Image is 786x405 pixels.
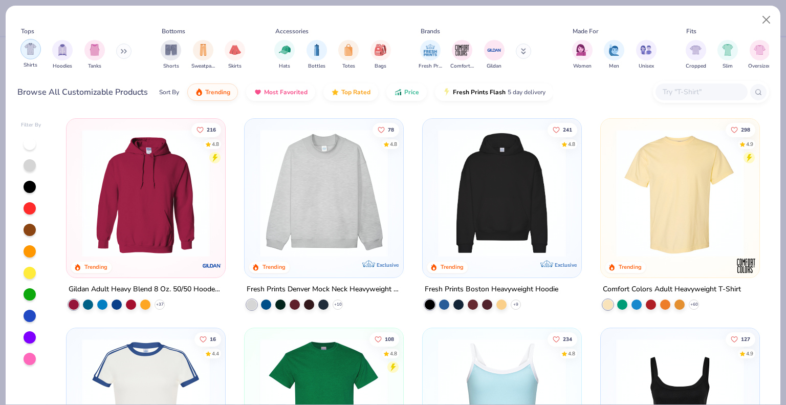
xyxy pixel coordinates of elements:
[390,140,397,148] div: 4.8
[419,62,442,70] span: Fresh Prints
[274,40,295,70] div: filter for Hats
[443,88,451,96] img: flash.gif
[748,40,771,70] div: filter for Oversized
[450,62,474,70] span: Comfort Colors
[275,27,309,36] div: Accessories
[20,40,41,70] button: filter button
[57,44,68,56] img: Hoodies Image
[640,44,652,56] img: Unisex Image
[568,140,575,148] div: 4.8
[375,62,386,70] span: Bags
[686,40,706,70] div: filter for Cropped
[20,39,41,69] div: filter for Shirts
[450,40,474,70] button: filter button
[717,40,738,70] button: filter button
[754,44,766,56] img: Oversized Image
[572,40,593,70] button: filter button
[279,44,291,56] img: Hats Image
[24,61,37,69] span: Shirts
[342,62,355,70] span: Totes
[274,40,295,70] button: filter button
[370,40,391,70] div: filter for Bags
[423,42,438,58] img: Fresh Prints Image
[195,332,222,346] button: Like
[608,44,620,56] img: Men Image
[308,62,325,70] span: Bottles
[156,302,164,308] span: + 37
[686,27,696,36] div: Fits
[331,88,339,96] img: TopRated.gif
[191,62,215,70] span: Sweatpants
[377,262,399,268] span: Exclusive
[343,44,354,56] img: Totes Image
[484,40,505,70] button: filter button
[229,44,241,56] img: Skirts Image
[247,283,401,296] div: Fresh Prints Denver Mock Neck Heavyweight Sweatshirt
[746,140,753,148] div: 4.9
[187,83,238,101] button: Trending
[513,302,518,308] span: + 9
[21,27,34,36] div: Tops
[690,44,702,56] img: Cropped Image
[311,44,322,56] img: Bottles Image
[307,40,327,70] div: filter for Bottles
[255,129,393,257] img: f5d85501-0dbb-4ee4-b115-c08fa3845d83
[52,40,73,70] button: filter button
[212,140,220,148] div: 4.8
[373,122,399,137] button: Like
[210,336,216,342] span: 16
[88,62,101,70] span: Tanks
[369,332,399,346] button: Like
[453,88,506,96] span: Fresh Prints Flash
[568,350,575,357] div: 4.8
[636,40,657,70] div: filter for Unisex
[748,40,771,70] button: filter button
[421,27,440,36] div: Brands
[264,88,308,96] span: Most Favorited
[162,27,185,36] div: Bottoms
[198,44,209,56] img: Sweatpants Image
[25,43,36,55] img: Shirts Image
[757,10,776,30] button: Close
[195,88,203,96] img: trending.gif
[722,44,733,56] img: Slim Image
[487,62,501,70] span: Gildan
[385,336,394,342] span: 108
[161,40,181,70] div: filter for Shorts
[165,44,177,56] img: Shorts Image
[225,40,245,70] button: filter button
[338,40,359,70] div: filter for Totes
[52,40,73,70] div: filter for Hoodies
[639,62,654,70] span: Unisex
[419,40,442,70] div: filter for Fresh Prints
[746,350,753,357] div: 4.9
[572,40,593,70] div: filter for Women
[450,40,474,70] div: filter for Comfort Colors
[508,87,545,98] span: 5 day delivery
[603,283,741,296] div: Comfort Colors Adult Heavyweight T-Shirt
[207,127,216,132] span: 216
[604,40,624,70] div: filter for Men
[84,40,105,70] button: filter button
[390,350,397,357] div: 4.8
[21,121,41,129] div: Filter By
[370,40,391,70] button: filter button
[191,40,215,70] button: filter button
[717,40,738,70] div: filter for Slim
[690,302,697,308] span: + 60
[726,122,755,137] button: Like
[338,40,359,70] button: filter button
[159,88,179,97] div: Sort By
[84,40,105,70] div: filter for Tanks
[163,62,179,70] span: Shorts
[433,129,571,257] img: 91acfc32-fd48-4d6b-bdad-a4c1a30ac3fc
[726,332,755,346] button: Like
[735,255,756,276] img: Comfort Colors logo
[202,255,222,276] img: Gildan logo
[419,40,442,70] button: filter button
[571,129,709,257] img: d4a37e75-5f2b-4aef-9a6e-23330c63bbc0
[487,42,502,58] img: Gildan Image
[748,62,771,70] span: Oversized
[609,62,619,70] span: Men
[604,40,624,70] button: filter button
